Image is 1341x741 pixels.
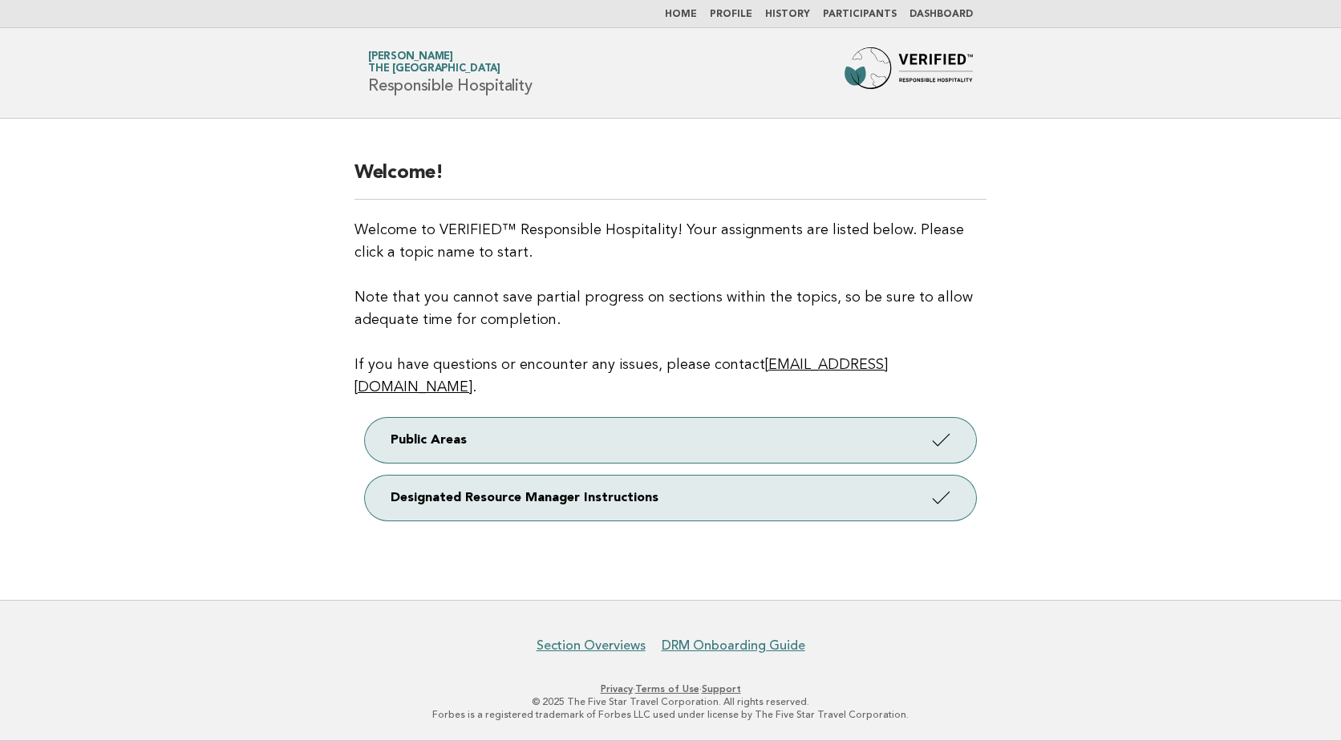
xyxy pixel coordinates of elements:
a: Participants [823,10,897,19]
a: DRM Onboarding Guide [662,638,805,654]
a: Terms of Use [635,683,699,694]
a: Profile [710,10,752,19]
a: Designated Resource Manager Instructions [365,476,976,520]
h2: Welcome! [354,160,987,200]
a: Privacy [601,683,633,694]
span: The [GEOGRAPHIC_DATA] [368,64,500,75]
p: Forbes is a registered trademark of Forbes LLC used under license by The Five Star Travel Corpora... [180,708,1161,721]
a: Dashboard [910,10,973,19]
p: · · [180,682,1161,695]
a: History [765,10,810,19]
a: Home [665,10,697,19]
a: Support [702,683,741,694]
a: Public Areas [365,418,976,463]
a: [EMAIL_ADDRESS][DOMAIN_NAME] [354,358,888,395]
a: [PERSON_NAME]The [GEOGRAPHIC_DATA] [368,51,500,74]
a: Section Overviews [537,638,646,654]
h1: Responsible Hospitality [368,52,532,94]
img: Forbes Travel Guide [845,47,973,99]
p: © 2025 The Five Star Travel Corporation. All rights reserved. [180,695,1161,708]
p: Welcome to VERIFIED™ Responsible Hospitality! Your assignments are listed below. Please click a t... [354,219,987,399]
